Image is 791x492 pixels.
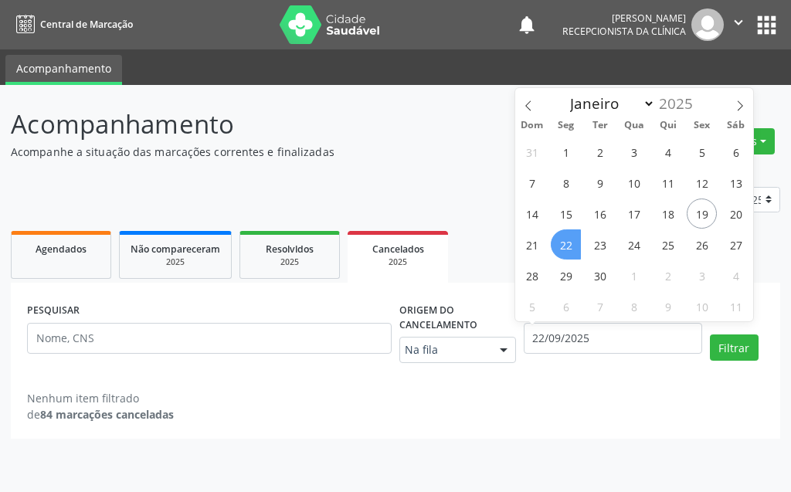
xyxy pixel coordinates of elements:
span: Setembro 18, 2025 [653,198,683,229]
span: Setembro 28, 2025 [517,260,547,290]
input: Selecione um intervalo [524,323,702,354]
span: Sáb [719,120,753,131]
span: Setembro 12, 2025 [687,168,717,198]
span: Cancelados [372,243,424,256]
button: notifications [516,14,538,36]
span: Qua [617,120,651,131]
i:  [730,14,747,31]
div: 2025 [131,256,220,268]
a: Central de Marcação [11,12,133,37]
span: Setembro 30, 2025 [585,260,615,290]
span: Resolvidos [266,243,314,256]
p: Acompanhamento [11,105,549,144]
span: Setembro 5, 2025 [687,137,717,167]
span: Outubro 9, 2025 [653,291,683,321]
button:  [724,8,753,41]
label: PESQUISAR [27,299,80,323]
span: Outubro 8, 2025 [619,291,649,321]
span: Setembro 20, 2025 [721,198,751,229]
span: Seg [549,120,583,131]
span: Outubro 11, 2025 [721,291,751,321]
span: Setembro 7, 2025 [517,168,547,198]
input: Nome, CNS [27,323,392,354]
span: Setembro 21, 2025 [517,229,547,260]
div: [PERSON_NAME] [562,12,686,25]
div: 2025 [358,256,437,268]
div: de [27,406,174,422]
span: Qui [651,120,685,131]
span: Setembro 10, 2025 [619,168,649,198]
span: Setembro 29, 2025 [551,260,581,290]
span: Setembro 11, 2025 [653,168,683,198]
span: Não compareceram [131,243,220,256]
img: img [691,8,724,41]
div: Nenhum item filtrado [27,390,174,406]
span: Outubro 6, 2025 [551,291,581,321]
span: Dom [515,120,549,131]
span: Na fila [405,342,484,358]
div: 2025 [251,256,328,268]
span: Setembro 23, 2025 [585,229,615,260]
p: Acompanhe a situação das marcações correntes e finalizadas [11,144,549,160]
span: Setembro 14, 2025 [517,198,547,229]
select: Month [562,93,655,114]
span: Agendados [36,243,87,256]
span: Setembro 17, 2025 [619,198,649,229]
span: Setembro 6, 2025 [721,137,751,167]
span: Setembro 26, 2025 [687,229,717,260]
span: Ter [583,120,617,131]
span: Setembro 2, 2025 [585,137,615,167]
span: Setembro 15, 2025 [551,198,581,229]
span: Setembro 1, 2025 [551,137,581,167]
label: Origem do cancelamento [399,299,516,337]
span: Outubro 7, 2025 [585,291,615,321]
span: Outubro 5, 2025 [517,291,547,321]
span: Central de Marcação [40,18,133,31]
span: Setembro 16, 2025 [585,198,615,229]
span: Setembro 13, 2025 [721,168,751,198]
span: Outubro 1, 2025 [619,260,649,290]
span: Setembro 3, 2025 [619,137,649,167]
span: Setembro 24, 2025 [619,229,649,260]
span: Sex [685,120,719,131]
a: Acompanhamento [5,55,122,85]
span: Setembro 19, 2025 [687,198,717,229]
span: Setembro 4, 2025 [653,137,683,167]
button: Filtrar [710,334,759,361]
span: Outubro 4, 2025 [721,260,751,290]
strong: 84 marcações canceladas [40,407,174,422]
span: Setembro 27, 2025 [721,229,751,260]
span: Outubro 3, 2025 [687,260,717,290]
span: Agosto 31, 2025 [517,137,547,167]
span: Outubro 2, 2025 [653,260,683,290]
span: Recepcionista da clínica [562,25,686,38]
span: Setembro 8, 2025 [551,168,581,198]
span: Setembro 22, 2025 [551,229,581,260]
span: Setembro 25, 2025 [653,229,683,260]
span: Outubro 10, 2025 [687,291,717,321]
button: apps [753,12,780,39]
span: Setembro 9, 2025 [585,168,615,198]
